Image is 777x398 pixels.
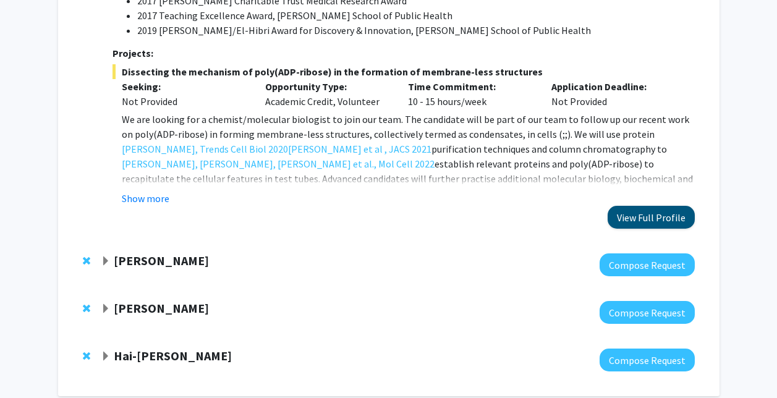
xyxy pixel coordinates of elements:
div: Not Provided [542,79,686,109]
p: Time Commitment: [408,79,533,94]
p: Application Deadline: [551,79,676,94]
span: Remove Rebecca Schulman from bookmarks [83,303,90,313]
strong: [PERSON_NAME] [114,300,209,316]
a: [PERSON_NAME] et al , JACS 2021 [288,142,431,156]
span: Expand Denis Wirtz Bookmark [101,256,111,266]
div: Not Provided [122,94,247,109]
span: Expand Rebecca Schulman Bookmark [101,304,111,314]
span: Remove Hai-Quan Mao from bookmarks [83,351,90,361]
button: Show more [122,191,169,206]
p: Seeking: [122,79,247,94]
button: Compose Request to Rebecca Schulman [600,301,695,324]
a: [PERSON_NAME], [PERSON_NAME], [PERSON_NAME] et al., Mol Cell 2022 [122,156,435,171]
strong: [PERSON_NAME] [114,253,209,268]
a: [PERSON_NAME], Trends Cell Biol 2020 [122,142,288,156]
span: Expand Hai-Quan Mao Bookmark [101,352,111,362]
span: 2019 [PERSON_NAME]/El-Hibri Award for Discovery & Innovation, [PERSON_NAME] School of Public Health [137,24,591,36]
div: Academic Credit, Volunteer [256,79,399,109]
span: 2017 Teaching Excellence Award, [PERSON_NAME] School of Public Health [137,9,452,22]
p: Opportunity Type: [265,79,390,94]
strong: Projects: [113,47,153,59]
button: Compose Request to Denis Wirtz [600,253,695,276]
iframe: Chat [9,342,53,389]
div: 10 - 15 hours/week [399,79,542,109]
button: View Full Profile [608,206,695,229]
p: We are looking for a chemist/molecular biologist to join our team. The candidate will be part of ... [122,112,694,201]
span: Remove Denis Wirtz from bookmarks [83,256,90,266]
strong: Hai-[PERSON_NAME] [114,348,232,363]
span: Dissecting the mechanism of poly(ADP-ribose) in the formation of membrane-less structures [113,64,694,79]
button: Compose Request to Hai-Quan Mao [600,349,695,371]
